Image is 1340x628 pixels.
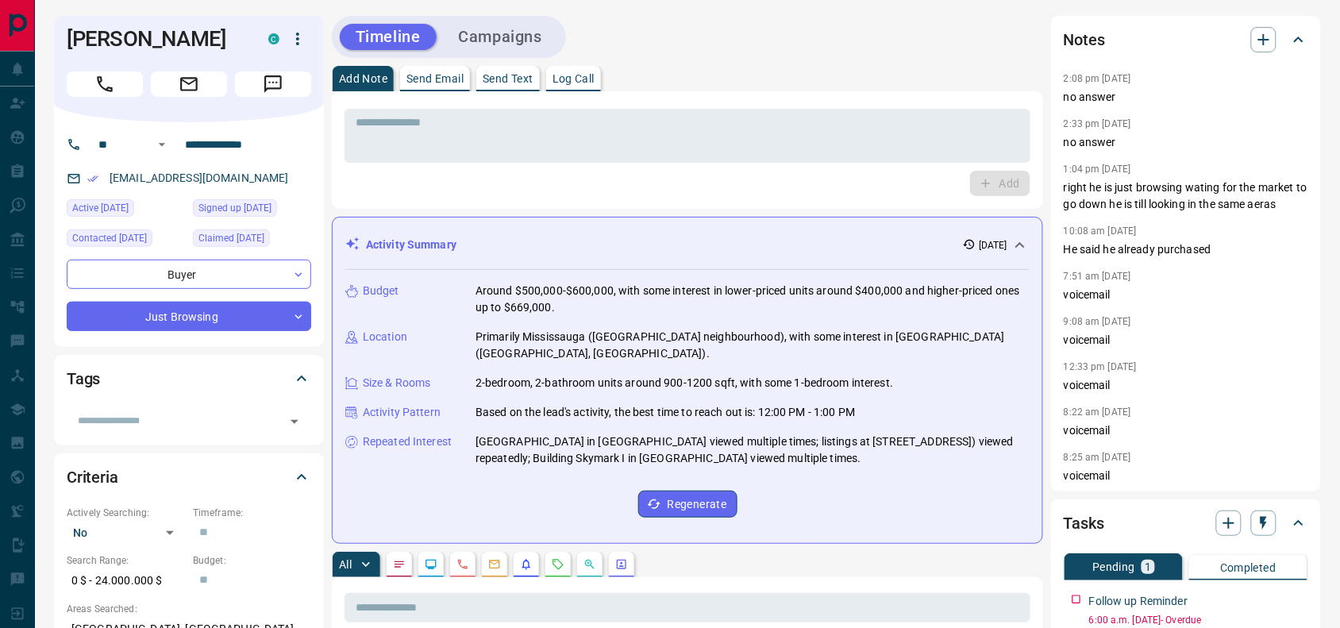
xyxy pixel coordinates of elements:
p: 7:51 am [DATE] [1064,271,1131,282]
button: Open [152,135,171,154]
p: Primarily Mississauga ([GEOGRAPHIC_DATA] neighbourhood), with some interest in [GEOGRAPHIC_DATA] ... [476,329,1030,362]
div: Sun Sep 14 2025 [193,229,311,252]
svg: Agent Actions [615,558,628,571]
p: 8:25 am [DATE] [1064,452,1131,463]
p: [DATE] [979,238,1007,252]
svg: Notes [393,558,406,571]
p: 1 [1145,561,1151,572]
p: Follow up Reminder [1089,593,1188,610]
span: Call [67,71,143,97]
span: Email [151,71,227,97]
h2: Notes [1064,27,1105,52]
div: Buyer [67,260,311,289]
svg: Opportunities [583,558,596,571]
svg: Calls [456,558,469,571]
p: Location [363,329,407,345]
h1: [PERSON_NAME] [67,26,245,52]
button: Open [283,410,306,433]
p: right he is just browsing wating for the market to go down he is till looking in the same aeras [1064,179,1308,213]
p: Size & Rooms [363,375,431,391]
div: Sat Oct 04 2025 [67,199,185,222]
p: voicemail [1064,468,1308,484]
p: voicemail [1064,422,1308,439]
p: Pending [1092,561,1135,572]
p: voicemail [1064,332,1308,349]
p: no answer [1064,134,1308,151]
p: All [339,559,352,570]
div: Criteria [67,458,311,496]
p: Completed [1220,562,1276,573]
p: voicemail [1064,287,1308,303]
p: He said he already purchased [1064,241,1308,258]
p: Log Call [553,73,595,84]
p: Based on the lead's activity, the best time to reach out is: 12:00 PM - 1:00 PM [476,404,855,421]
p: 2:33 pm [DATE] [1064,118,1131,129]
svg: Listing Alerts [520,558,533,571]
div: Activity Summary[DATE] [345,230,1030,260]
button: Timeline [340,24,437,50]
p: 12:33 pm [DATE] [1064,361,1137,372]
p: Actively Searching: [67,506,185,520]
p: Activity Summary [366,237,456,253]
p: Areas Searched: [67,602,311,616]
svg: Requests [552,558,564,571]
h2: Tags [67,366,100,391]
p: no answer [1064,89,1308,106]
span: Contacted [DATE] [72,230,147,246]
h2: Tasks [1064,510,1104,536]
p: Send Email [406,73,464,84]
p: Send Text [483,73,533,84]
p: voicemail [1064,377,1308,394]
span: Signed up [DATE] [198,200,271,216]
div: Just Browsing [67,302,311,331]
div: Tags [67,360,311,398]
p: Timeframe: [193,506,311,520]
p: Repeated Interest [363,433,452,450]
div: No [67,520,185,545]
a: [EMAIL_ADDRESS][DOMAIN_NAME] [110,171,289,184]
p: Add Note [339,73,387,84]
p: 8:22 am [DATE] [1064,406,1131,418]
svg: Emails [488,558,501,571]
p: 9:08 am [DATE] [1064,316,1131,327]
span: Message [235,71,311,97]
svg: Email Verified [87,173,98,184]
p: 2:08 pm [DATE] [1064,73,1131,84]
p: 10:08 am [DATE] [1064,225,1137,237]
div: Tasks [1064,504,1308,542]
div: Tue Oct 04 2022 [193,199,311,222]
div: condos.ca [268,33,279,44]
p: Activity Pattern [363,404,441,421]
p: Search Range: [67,553,185,568]
p: Budget [363,283,399,299]
h2: Criteria [67,464,118,490]
div: Sun Oct 05 2025 [67,229,185,252]
div: Notes [1064,21,1308,59]
p: 1:04 pm [DATE] [1064,164,1131,175]
p: 0 $ - 24.000.000 $ [67,568,185,594]
span: Claimed [DATE] [198,230,264,246]
button: Regenerate [638,491,737,518]
p: 6:00 a.m. [DATE] - Overdue [1089,613,1308,627]
p: Budget: [193,553,311,568]
button: Campaigns [443,24,558,50]
p: [GEOGRAPHIC_DATA] in [GEOGRAPHIC_DATA] viewed multiple times; listings at [STREET_ADDRESS]) viewe... [476,433,1030,467]
p: 2-bedroom, 2-bathroom units around 900-1200 sqft, with some 1-bedroom interest. [476,375,893,391]
p: Around $500,000-$600,000, with some interest in lower-priced units around $400,000 and higher-pri... [476,283,1030,316]
span: Active [DATE] [72,200,129,216]
svg: Lead Browsing Activity [425,558,437,571]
